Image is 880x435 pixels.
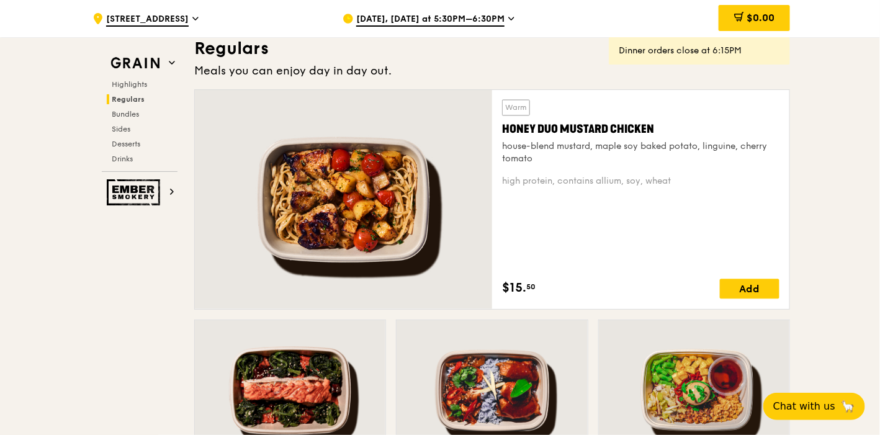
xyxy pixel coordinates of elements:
[112,155,133,163] span: Drinks
[502,141,779,166] div: house-blend mustard, maple soy baked potato, linguine, cherry tomato
[720,279,779,299] div: Add
[106,13,189,27] span: [STREET_ADDRESS]
[194,62,790,79] div: Meals you can enjoy day in day out.
[107,52,164,74] img: Grain web logo
[112,140,140,148] span: Desserts
[840,399,855,414] span: 🦙
[356,13,505,27] span: [DATE], [DATE] at 5:30PM–6:30PM
[747,12,774,24] span: $0.00
[112,95,145,104] span: Regulars
[194,37,790,60] h3: Regulars
[502,176,779,188] div: high protein, contains allium, soy, wheat
[773,399,835,414] span: Chat with us
[502,279,526,298] span: $15.
[502,121,779,138] div: Honey Duo Mustard Chicken
[112,110,139,119] span: Bundles
[502,100,530,116] div: Warm
[112,125,130,133] span: Sides
[619,45,780,57] div: Dinner orders close at 6:15PM
[763,393,865,420] button: Chat with us🦙
[107,179,164,205] img: Ember Smokery web logo
[526,282,536,292] span: 50
[112,80,147,89] span: Highlights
